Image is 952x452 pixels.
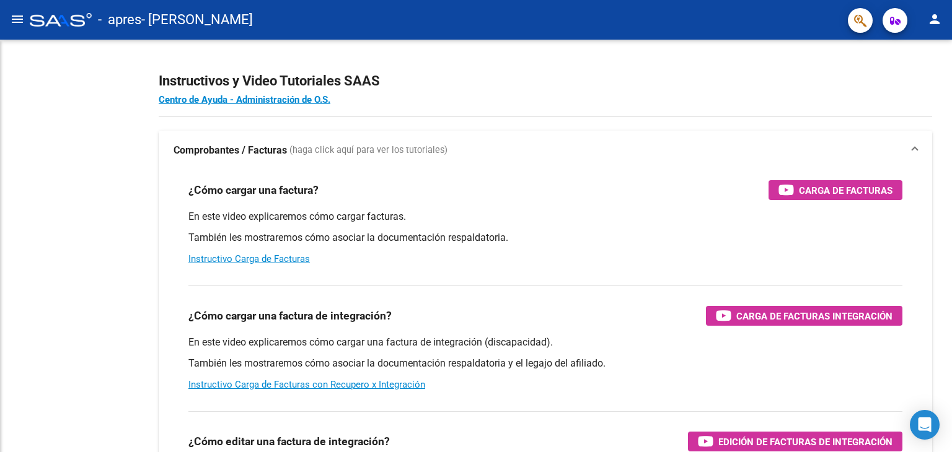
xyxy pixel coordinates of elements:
span: (haga click aquí para ver los tutoriales) [289,144,447,157]
mat-expansion-panel-header: Comprobantes / Facturas (haga click aquí para ver los tutoriales) [159,131,932,170]
span: Carga de Facturas Integración [736,308,892,324]
h3: ¿Cómo cargar una factura de integración? [188,307,392,324]
h3: ¿Cómo cargar una factura? [188,181,319,199]
mat-icon: menu [10,12,25,27]
h2: Instructivos y Video Tutoriales SAAS [159,69,932,93]
a: Centro de Ayuda - Administración de O.S. [159,94,330,105]
a: Instructivo Carga de Facturas con Recupero x Integración [188,379,425,390]
button: Carga de Facturas Integración [706,306,902,326]
a: Instructivo Carga de Facturas [188,253,310,264]
span: Edición de Facturas de integración [718,434,892,450]
div: Open Intercom Messenger [910,410,940,440]
span: Carga de Facturas [799,183,892,198]
p: En este video explicaremos cómo cargar una factura de integración (discapacidad). [188,336,902,349]
p: En este video explicaremos cómo cargar facturas. [188,210,902,224]
mat-icon: person [927,12,942,27]
button: Carga de Facturas [769,180,902,200]
h3: ¿Cómo editar una factura de integración? [188,433,390,450]
strong: Comprobantes / Facturas [174,144,287,157]
span: - apres [98,6,141,33]
span: - [PERSON_NAME] [141,6,253,33]
p: También les mostraremos cómo asociar la documentación respaldatoria y el legajo del afiliado. [188,357,902,370]
button: Edición de Facturas de integración [688,432,902,451]
p: También les mostraremos cómo asociar la documentación respaldatoria. [188,231,902,245]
